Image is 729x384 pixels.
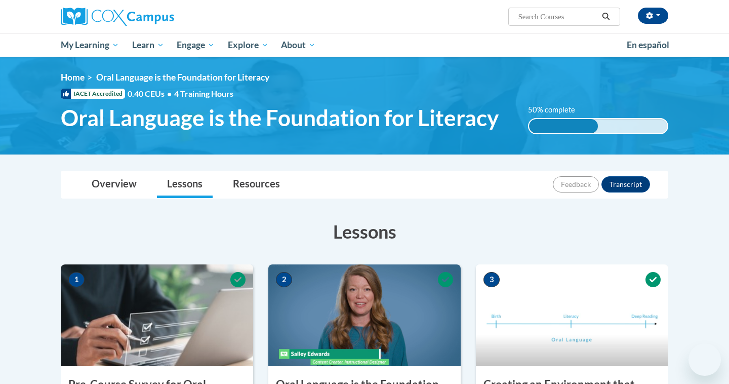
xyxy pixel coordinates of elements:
img: Course Image [61,264,253,366]
a: Engage [170,33,221,57]
span: IACET Accredited [61,89,125,99]
iframe: Button to launch messaging window [688,343,721,376]
a: Overview [82,171,147,198]
span: 2 [276,272,292,287]
span: Engage [177,39,215,51]
button: Search [598,11,614,23]
a: About [275,33,322,57]
img: Course Image [476,264,668,366]
span: • [167,89,172,98]
span: 4 Training Hours [174,89,233,98]
span: 1 [68,272,85,287]
a: Learn [126,33,171,57]
span: Explore [228,39,268,51]
h3: Lessons [61,219,668,244]
span: 0.40 CEUs [128,88,174,99]
img: Course Image [268,264,461,366]
span: Learn [132,39,164,51]
a: En español [620,34,676,56]
a: Home [61,72,85,83]
span: My Learning [61,39,119,51]
button: Transcript [601,176,650,193]
span: En español [627,40,669,50]
span: Oral Language is the Foundation for Literacy [96,72,269,83]
span: Oral Language is the Foundation for Literacy [61,104,499,131]
label: 50% complete [528,104,586,116]
button: Feedback [553,176,599,193]
a: Cox Campus [61,8,253,26]
a: Explore [221,33,275,57]
img: Cox Campus [61,8,174,26]
span: About [281,39,315,51]
a: Resources [223,171,290,198]
a: My Learning [54,33,126,57]
input: Search Courses [517,11,598,23]
span: 3 [483,272,500,287]
button: Account Settings [638,8,668,24]
div: Main menu [46,33,683,57]
a: Lessons [157,171,213,198]
div: 50% complete [529,119,598,133]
